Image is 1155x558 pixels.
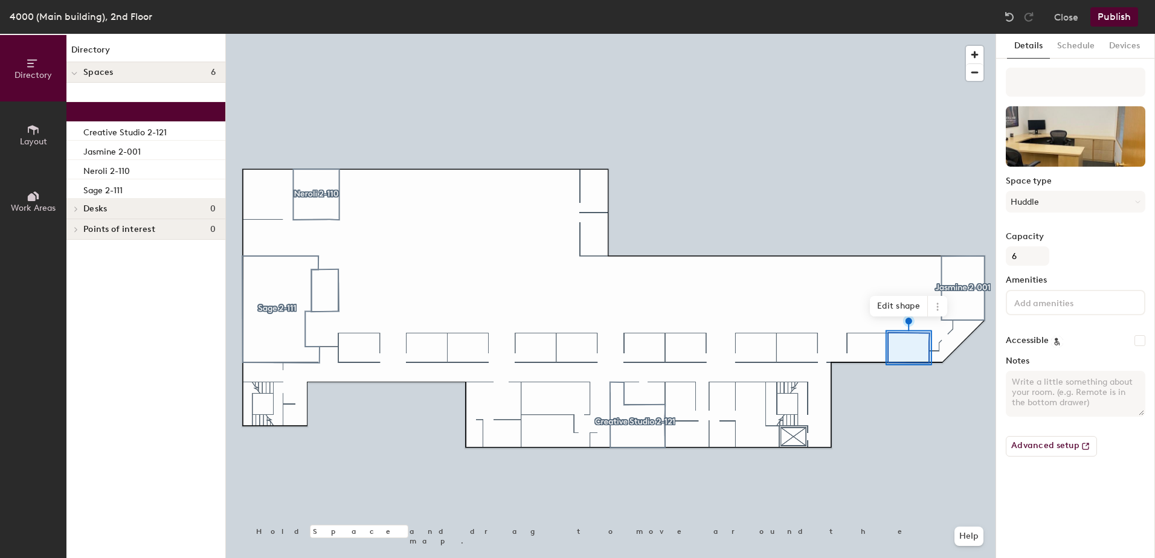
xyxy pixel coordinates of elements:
[1006,436,1097,457] button: Advanced setup
[14,70,52,80] span: Directory
[1006,232,1145,242] label: Capacity
[210,204,216,214] span: 0
[66,43,225,62] h1: Directory
[1006,275,1145,285] label: Amenities
[83,162,130,176] p: Neroli 2-110
[83,68,114,77] span: Spaces
[1054,7,1078,27] button: Close
[20,136,47,147] span: Layout
[210,225,216,234] span: 0
[83,225,155,234] span: Points of interest
[1003,11,1015,23] img: Undo
[954,527,983,546] button: Help
[1102,34,1147,59] button: Devices
[211,68,216,77] span: 6
[1012,295,1121,309] input: Add amenities
[1006,191,1145,213] button: Huddle
[83,124,167,138] p: Creative Studio 2-121
[1050,34,1102,59] button: Schedule
[1006,336,1049,345] label: Accessible
[83,143,141,157] p: Jasmine 2-001
[870,296,928,316] span: Edit shape
[1006,176,1145,186] label: Space type
[83,204,107,214] span: Desks
[83,182,123,196] p: Sage 2-111
[1023,11,1035,23] img: Redo
[1006,106,1145,167] img: The space named
[1007,34,1050,59] button: Details
[1090,7,1138,27] button: Publish
[11,203,56,213] span: Work Areas
[1006,356,1145,366] label: Notes
[10,9,152,24] div: 4000 (Main building), 2nd Floor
